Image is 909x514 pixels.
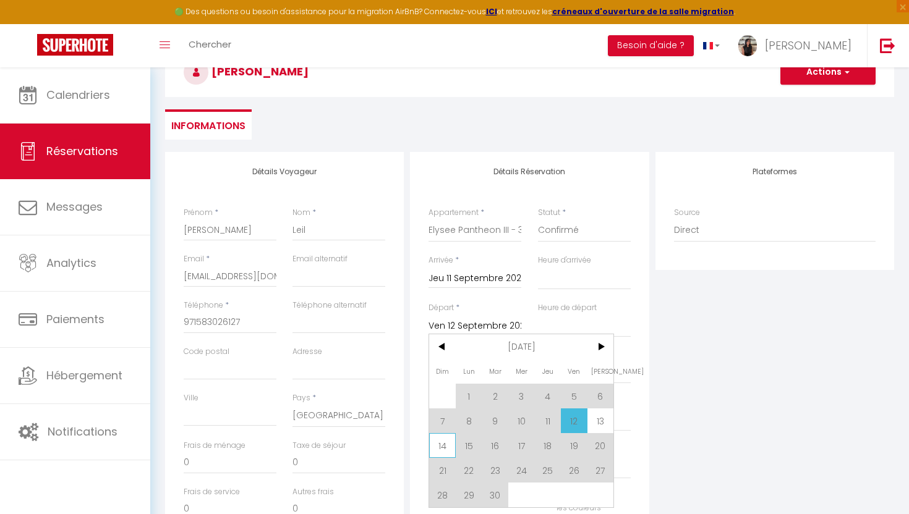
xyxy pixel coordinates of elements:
span: 2 [482,384,508,408]
span: 28 [429,482,456,507]
span: Lun [456,359,482,384]
label: Ville [184,392,198,404]
label: Taxe de séjour [292,440,346,452]
span: [PERSON_NAME] [765,38,851,53]
label: Adresse [292,346,322,358]
span: 11 [535,408,561,433]
span: [PERSON_NAME] [184,64,309,79]
span: [DATE] [456,334,587,359]
label: Arrivée [429,255,453,266]
label: Nom [292,207,310,219]
label: Heure de départ [538,302,597,314]
span: Notifications [48,424,117,439]
h4: Détails Voyageur [184,167,385,176]
label: Frais de service [184,486,240,498]
span: 3 [508,384,535,408]
a: créneaux d'ouverture de la salle migration [552,6,734,17]
li: Informations [165,109,252,140]
label: Prénom [184,207,213,219]
span: 24 [508,458,535,482]
span: Paiements [46,311,105,327]
a: ... [PERSON_NAME] [729,24,867,67]
span: 25 [535,458,561,482]
span: 19 [561,433,587,458]
img: Super Booking [37,34,113,56]
label: Appartement [429,207,479,219]
span: 5 [561,384,587,408]
h4: Détails Réservation [429,167,630,176]
label: Email [184,253,204,265]
span: 23 [482,458,508,482]
span: 12 [561,408,587,433]
img: ... [738,35,757,56]
span: 27 [587,458,614,482]
button: Besoin d'aide ? [608,35,694,56]
span: 22 [456,458,482,482]
span: 14 [429,433,456,458]
span: Calendriers [46,87,110,103]
span: Ven [561,359,587,384]
span: Analytics [46,255,96,271]
span: 6 [587,384,614,408]
button: Ouvrir le widget de chat LiveChat [10,5,47,42]
span: Mer [508,359,535,384]
span: Dim [429,359,456,384]
h4: Plateformes [674,167,876,176]
span: 18 [535,433,561,458]
label: Source [674,207,700,219]
span: Chercher [189,38,231,51]
label: Téléphone alternatif [292,300,367,311]
span: < [429,334,456,359]
label: Frais de ménage [184,440,245,452]
a: Chercher [179,24,241,67]
span: 8 [456,408,482,433]
span: 17 [508,433,535,458]
span: 20 [587,433,614,458]
span: Réservations [46,143,118,159]
span: 9 [482,408,508,433]
label: Statut [538,207,560,219]
label: Départ [429,302,454,314]
span: 21 [429,458,456,482]
span: 16 [482,433,508,458]
span: 1 [456,384,482,408]
span: 15 [456,433,482,458]
span: Jeu [535,359,561,384]
label: Autres frais [292,486,334,498]
img: logout [880,38,895,53]
button: Actions [780,60,876,85]
span: 4 [535,384,561,408]
span: 10 [508,408,535,433]
span: Messages [46,199,103,214]
label: Email alternatif [292,253,348,265]
span: 26 [561,458,587,482]
label: Téléphone [184,300,223,311]
span: > [587,334,614,359]
label: Pays [292,392,310,404]
span: 7 [429,408,456,433]
span: 30 [482,482,508,507]
span: 13 [587,408,614,433]
span: 29 [456,482,482,507]
label: Code postal [184,346,229,358]
a: ICI [486,6,497,17]
span: [PERSON_NAME] [587,359,614,384]
label: Heure d'arrivée [538,255,591,266]
span: Hébergement [46,368,122,383]
span: Mar [482,359,508,384]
